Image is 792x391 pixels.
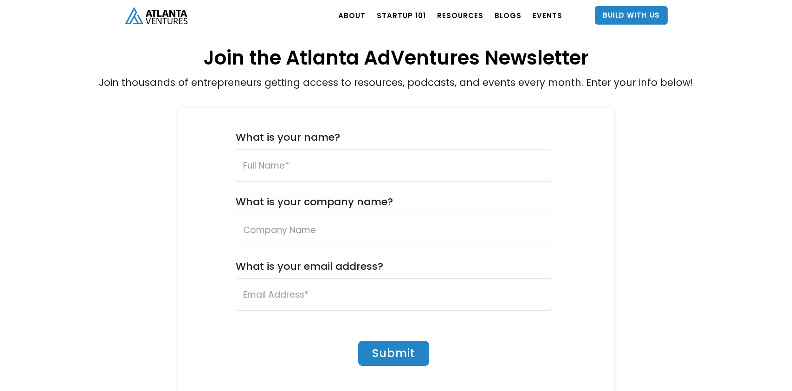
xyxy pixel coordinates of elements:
a: BLOGS [495,2,522,28]
label: What is your email address? [236,260,383,273]
a: EVENTS [533,2,562,28]
label: What is your name? [236,131,340,143]
input: Full Name* [236,149,552,182]
input: Company Name [236,214,552,246]
input: Email Address* [236,278,552,311]
a: Startup 101 [377,2,426,28]
input: Submit [358,341,429,366]
a: RESOURCES [437,2,483,28]
a: ABOUT [338,2,366,28]
a: Build With Us [595,6,668,25]
label: What is your company name? [236,195,393,208]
